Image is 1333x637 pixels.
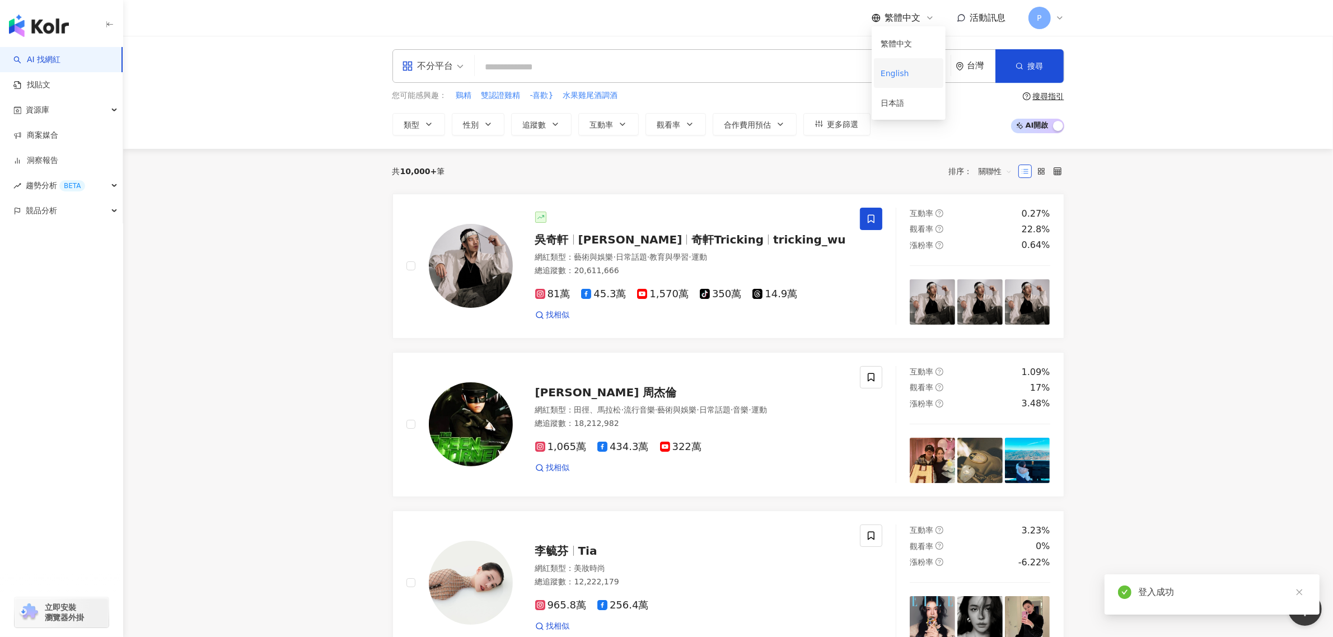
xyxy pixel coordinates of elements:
span: 運動 [751,405,767,414]
span: 觀看率 [910,224,933,233]
span: question-circle [936,209,943,217]
span: 類型 [404,120,420,129]
img: KOL Avatar [429,382,513,466]
span: · [689,252,691,261]
div: 1.09% [1022,366,1050,378]
div: 3.23% [1022,524,1050,537]
a: 洞察報告 [13,155,58,166]
button: 類型 [392,113,445,135]
div: 網紅類型 ： [535,405,847,416]
img: post-image [957,438,1003,483]
span: 田徑、馬拉松 [574,405,621,414]
span: 搜尋 [1028,62,1044,71]
span: 性別 [464,120,479,129]
a: 找相似 [535,462,570,474]
span: 水果雞尾酒調酒 [563,90,618,101]
span: 藝術與娛樂 [657,405,696,414]
span: 奇軒Tricking [691,233,764,246]
a: searchAI 找網紅 [13,54,60,65]
img: chrome extension [18,603,40,621]
span: close [1295,588,1303,596]
span: rise [13,182,21,190]
div: 排序： [949,162,1018,180]
div: English [881,63,937,83]
span: [PERSON_NAME] [578,233,682,246]
span: 10,000+ [400,167,437,176]
span: 觀看率 [910,383,933,392]
span: question-circle [1023,92,1031,100]
span: Tia [578,544,597,558]
span: environment [956,62,964,71]
span: tricking_wu [773,233,846,246]
div: 22.8% [1022,223,1050,236]
img: KOL Avatar [429,541,513,625]
span: 互動率 [910,367,933,376]
img: post-image [910,438,955,483]
span: 找相似 [546,621,570,632]
img: post-image [910,279,955,325]
span: · [655,405,657,414]
span: question-circle [936,368,943,376]
span: · [621,405,624,414]
span: -喜歡} [530,90,554,101]
div: 0.27% [1022,208,1050,220]
button: 觀看率 [646,113,706,135]
img: KOL Avatar [429,224,513,308]
span: question-circle [936,558,943,566]
span: 音樂 [733,405,749,414]
img: post-image [1005,279,1050,325]
span: 吳奇軒 [535,233,569,246]
span: 漲粉率 [910,399,933,408]
button: 雙認證雞精 [481,90,521,102]
a: KOL Avatar[PERSON_NAME] 周杰倫網紅類型：田徑、馬拉松·流行音樂·藝術與娛樂·日常話題·音樂·運動總追蹤數：18,212,9821,065萬434.3萬322萬找相似互動率... [392,352,1064,497]
div: BETA [59,180,85,191]
a: 找貼文 [13,79,50,91]
span: question-circle [936,241,943,249]
span: question-circle [936,526,943,534]
span: 漲粉率 [910,558,933,566]
span: [PERSON_NAME] 周杰倫 [535,386,677,399]
span: 漲粉率 [910,241,933,250]
span: 追蹤數 [523,120,546,129]
span: check-circle [1118,586,1131,599]
span: 觀看率 [910,542,933,551]
span: 日常話題 [699,405,731,414]
span: 322萬 [660,441,701,453]
span: · [614,252,616,261]
div: 0.64% [1022,239,1050,251]
span: question-circle [936,225,943,233]
div: 網紅類型 ： [535,252,847,263]
div: 網紅類型 ： [535,563,847,574]
span: 競品分析 [26,198,57,223]
div: 繁體中文 [881,34,937,53]
span: · [731,405,733,414]
div: 不分平台 [402,57,453,75]
span: 1,570萬 [637,288,689,300]
span: · [696,405,699,414]
span: 繁體中文 [885,12,921,24]
span: 互動率 [590,120,614,129]
span: 李毓芬 [535,544,569,558]
div: 0% [1036,540,1050,552]
div: 總追蹤數 ： 18,212,982 [535,418,847,429]
img: post-image [957,279,1003,325]
button: -喜歡} [530,90,554,102]
div: 台灣 [967,61,995,71]
span: 流行音樂 [624,405,655,414]
div: 總追蹤數 ： 12,222,179 [535,577,847,588]
span: 256.4萬 [597,599,649,611]
button: 性別 [452,113,504,135]
span: 14.9萬 [752,288,797,300]
span: question-circle [936,383,943,391]
div: 總追蹤數 ： 20,611,666 [535,265,847,277]
span: question-circle [936,542,943,550]
span: 日常話題 [616,252,647,261]
span: 觀看率 [657,120,681,129]
span: 趨勢分析 [26,173,85,198]
span: 965.8萬 [535,599,587,611]
div: 共 筆 [392,167,445,176]
span: 關聯性 [979,162,1012,180]
span: 1,065萬 [535,441,587,453]
span: 您可能感興趣： [392,90,447,101]
button: 更多篩選 [803,113,871,135]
